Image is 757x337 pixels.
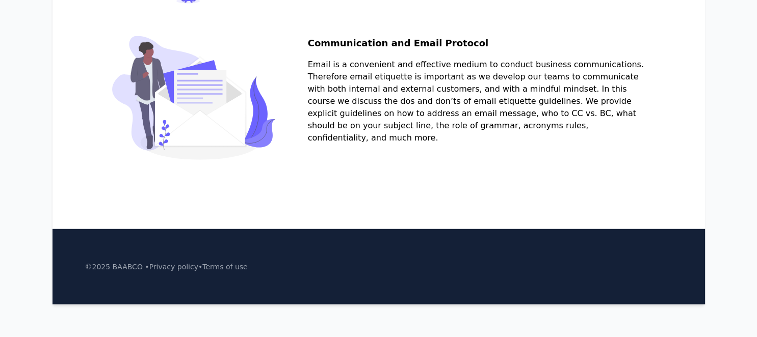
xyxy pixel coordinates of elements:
[308,59,645,144] p: Email is a convenient and effective medium to conduct business communications. Therefore email et...
[308,36,645,59] h2: Communication and Email Protocol
[202,263,247,271] a: Terms of use
[85,262,248,272] p: ©2025 BAABCO • •
[149,263,198,271] a: Privacy policy
[112,36,275,160] img: Communication and Email Protocol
